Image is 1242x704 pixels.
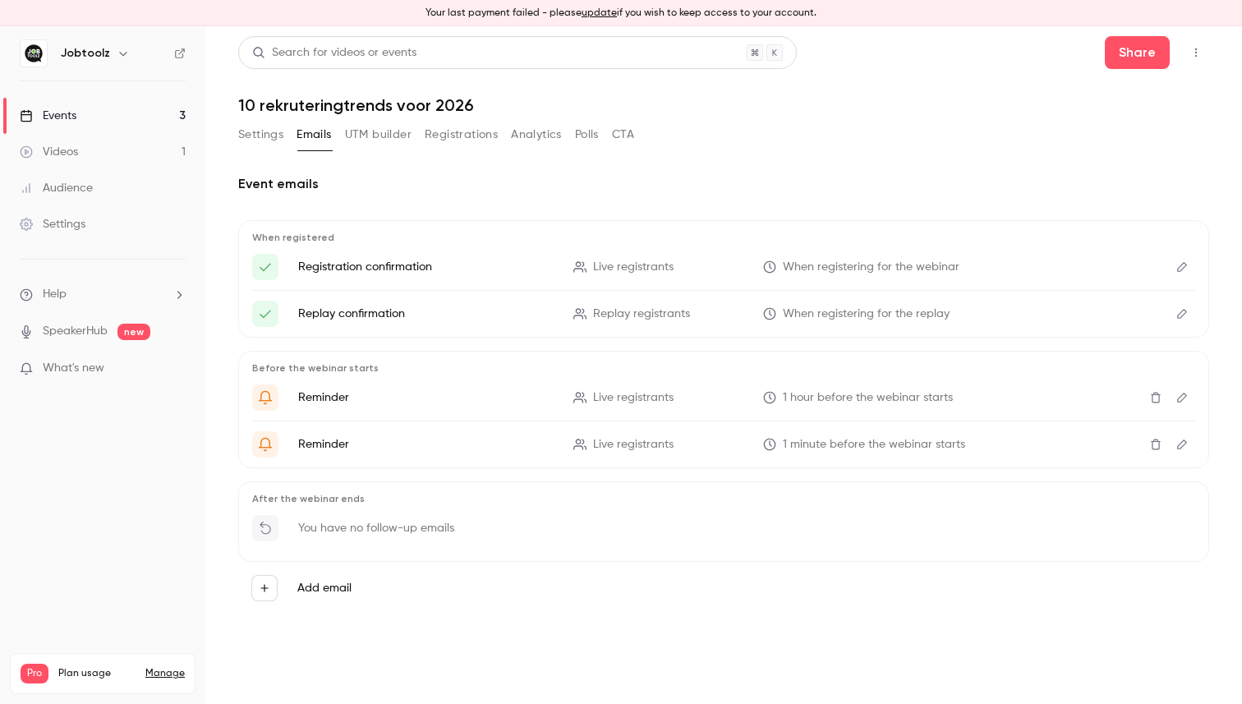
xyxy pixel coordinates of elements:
button: Edit [1169,254,1195,280]
span: Plan usage [58,667,136,680]
span: Live registrants [593,436,674,453]
button: Edit [1169,384,1195,411]
div: Events [20,108,76,124]
li: Klaar voor de webinar straks? [252,384,1195,411]
button: Emails [297,122,331,148]
button: Delete [1143,384,1169,411]
span: When registering for the webinar [783,259,959,276]
span: 1 hour before the webinar starts [783,389,953,407]
p: Your last payment failed - please if you wish to keep access to your account. [425,6,816,21]
button: Edit [1169,301,1195,327]
p: Before the webinar starts [252,361,1195,375]
button: UTM builder [345,122,412,148]
p: When registered [252,231,1195,244]
button: Share [1105,36,1170,69]
label: Add email [297,580,352,596]
button: Analytics [511,122,562,148]
button: Delete [1143,431,1169,458]
a: SpeakerHub [43,323,108,340]
span: When registering for the replay [783,306,950,323]
a: Manage [145,667,185,680]
span: Pro [21,664,48,683]
p: After the webinar ends [252,492,1195,505]
div: Audience [20,180,93,196]
img: Jobtoolz [21,40,47,67]
div: Search for videos or events [252,44,416,62]
li: help-dropdown-opener [20,286,186,303]
button: Registrations [425,122,498,148]
div: Settings [20,216,85,232]
button: update [582,6,617,21]
span: 1 minute before the webinar starts [783,436,965,453]
p: You have no follow-up emails [298,520,454,536]
p: Replay confirmation [298,306,554,322]
button: CTA [612,122,634,148]
p: Registration confirmation [298,259,554,275]
li: Bekijk hier onze webinar: {{ event_name }} [252,301,1195,327]
button: Edit [1169,431,1195,458]
span: Live registrants [593,389,674,407]
p: Reminder [298,436,554,453]
button: Settings [238,122,283,148]
h6: Jobtoolz [61,45,110,62]
span: Replay registrants [593,306,690,323]
li: Webinar registratie: {{ event_name }} [252,254,1195,280]
div: Videos [20,144,78,160]
p: Reminder [298,389,554,406]
span: Live registrants [593,259,674,276]
span: What's new [43,360,104,377]
button: Polls [575,122,599,148]
li: De webinar start nu [252,431,1195,458]
h1: 10 rekruteringtrends voor 2026 [238,95,1209,115]
h2: Event emails [238,174,1209,194]
span: Help [43,286,67,303]
span: new [117,324,150,340]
